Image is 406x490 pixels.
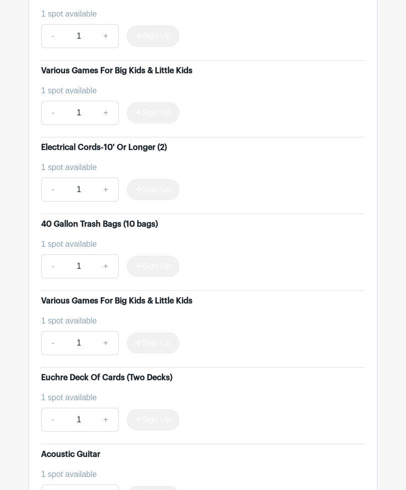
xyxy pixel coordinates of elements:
[41,24,64,48] a: -
[41,238,357,250] div: 1 spot available
[41,254,64,278] a: -
[93,178,118,202] a: +
[41,161,357,174] div: 1 spot available
[41,295,192,307] div: Various Games For Big Kids & Little Kids
[41,65,192,77] div: Various Games For Big Kids & Little Kids
[41,315,357,327] div: 1 spot available
[41,372,172,384] div: Euchre Deck Of Cards (Two Decks)
[41,8,357,20] div: 1 spot available
[41,178,64,202] a: -
[41,468,357,480] div: 1 spot available
[41,101,64,125] a: -
[93,331,118,355] a: +
[93,101,118,125] a: +
[93,24,118,48] a: +
[41,85,357,97] div: 1 spot available
[93,408,118,432] a: +
[41,141,167,153] div: Electrical Cords-10' Or Longer (2)
[41,392,357,404] div: 1 spot available
[41,408,64,432] a: -
[41,218,158,230] div: 40 Gallon Trash Bags (10 bags)
[41,448,100,460] div: Acoustic Guitar
[93,254,118,278] a: +
[41,331,64,355] a: -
